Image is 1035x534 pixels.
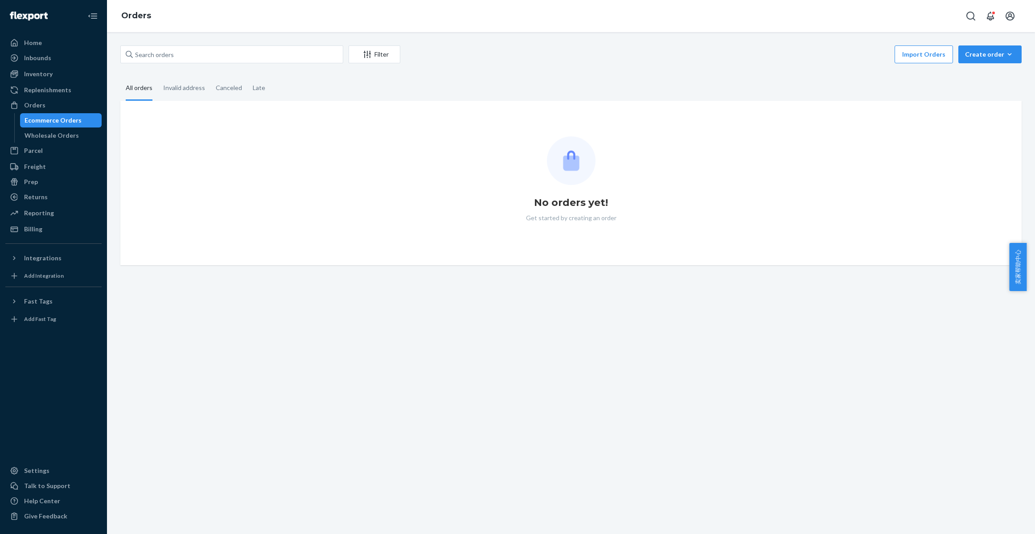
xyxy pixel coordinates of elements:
[5,222,102,236] a: Billing
[5,160,102,174] a: Freight
[24,53,51,62] div: Inbounds
[163,76,205,99] div: Invalid address
[24,193,48,201] div: Returns
[24,70,53,78] div: Inventory
[5,175,102,189] a: Prep
[5,83,102,97] a: Replenishments
[20,128,102,143] a: Wholesale Orders
[5,36,102,50] a: Home
[5,269,102,283] a: Add Integration
[1001,7,1019,25] button: Open account menu
[126,76,152,101] div: All orders
[24,315,56,323] div: Add Fast Tag
[895,45,953,63] button: Import Orders
[5,51,102,65] a: Inbounds
[5,144,102,158] a: Parcel
[24,481,70,490] div: Talk to Support
[547,136,596,185] img: Empty list
[5,479,102,493] a: Talk to Support
[349,50,400,59] div: Filter
[349,45,400,63] button: Filter
[5,312,102,326] a: Add Fast Tag
[5,206,102,220] a: Reporting
[10,12,48,21] img: Flexport logo
[5,294,102,308] button: Fast Tags
[24,177,38,186] div: Prep
[5,251,102,265] button: Integrations
[24,297,53,306] div: Fast Tags
[24,272,64,279] div: Add Integration
[5,509,102,523] button: Give Feedback
[25,131,79,140] div: Wholesale Orders
[216,76,242,99] div: Canceled
[24,86,71,94] div: Replenishments
[24,38,42,47] div: Home
[1009,243,1027,291] button: 卖家帮助中心
[5,464,102,478] a: Settings
[24,162,46,171] div: Freight
[962,7,980,25] button: Open Search Box
[24,101,45,110] div: Orders
[24,466,49,475] div: Settings
[24,254,62,263] div: Integrations
[25,116,82,125] div: Ecommerce Orders
[253,76,265,99] div: Late
[24,209,54,218] div: Reporting
[5,190,102,204] a: Returns
[24,512,67,521] div: Give Feedback
[114,3,158,29] ol: breadcrumbs
[5,98,102,112] a: Orders
[982,7,999,25] button: Open notifications
[121,11,151,21] a: Orders
[526,214,616,222] p: Get started by creating an order
[24,225,42,234] div: Billing
[20,113,102,127] a: Ecommerce Orders
[965,50,1015,59] div: Create order
[24,146,43,155] div: Parcel
[5,67,102,81] a: Inventory
[534,196,608,210] h1: No orders yet!
[5,494,102,508] a: Help Center
[84,7,102,25] button: Close Navigation
[958,45,1022,63] button: Create order
[120,45,343,63] input: Search orders
[24,497,60,505] div: Help Center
